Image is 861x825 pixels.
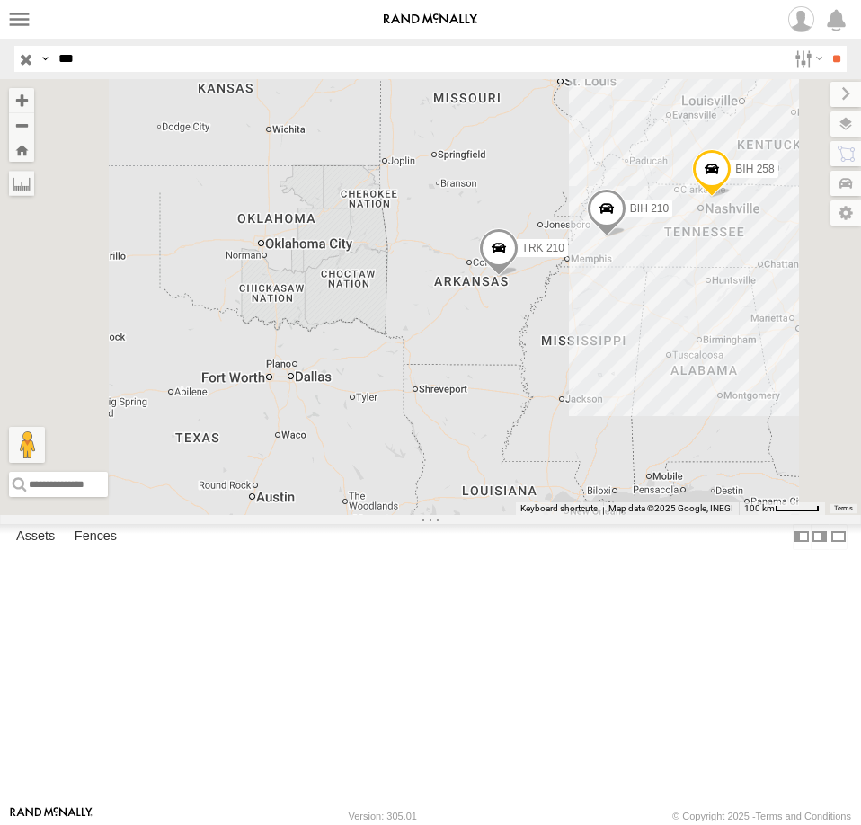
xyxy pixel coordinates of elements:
label: Search Filter Options [787,46,826,72]
a: Visit our Website [10,807,93,825]
button: Zoom out [9,112,34,137]
span: Map data ©2025 Google, INEGI [608,503,733,513]
img: rand-logo.svg [384,13,477,26]
button: Zoom in [9,88,34,112]
button: Map Scale: 100 km per 46 pixels [739,502,825,515]
button: Keyboard shortcuts [520,502,598,515]
span: BIH 210 [630,202,669,215]
label: Assets [7,525,64,550]
label: Fences [66,525,126,550]
label: Hide Summary Table [830,524,848,550]
label: Map Settings [830,200,861,226]
span: BIH 258 [735,163,774,175]
label: Dock Summary Table to the Right [811,524,829,550]
label: Search Query [38,46,52,72]
a: Terms and Conditions [756,811,851,821]
label: Measure [9,171,34,196]
div: Version: 305.01 [349,811,417,821]
button: Zoom Home [9,137,34,162]
span: TRK 210 [522,242,564,254]
span: 100 km [744,503,775,513]
label: Dock Summary Table to the Left [793,524,811,550]
div: © Copyright 2025 - [672,811,851,821]
button: Drag Pegman onto the map to open Street View [9,427,45,463]
a: Terms [834,504,853,511]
